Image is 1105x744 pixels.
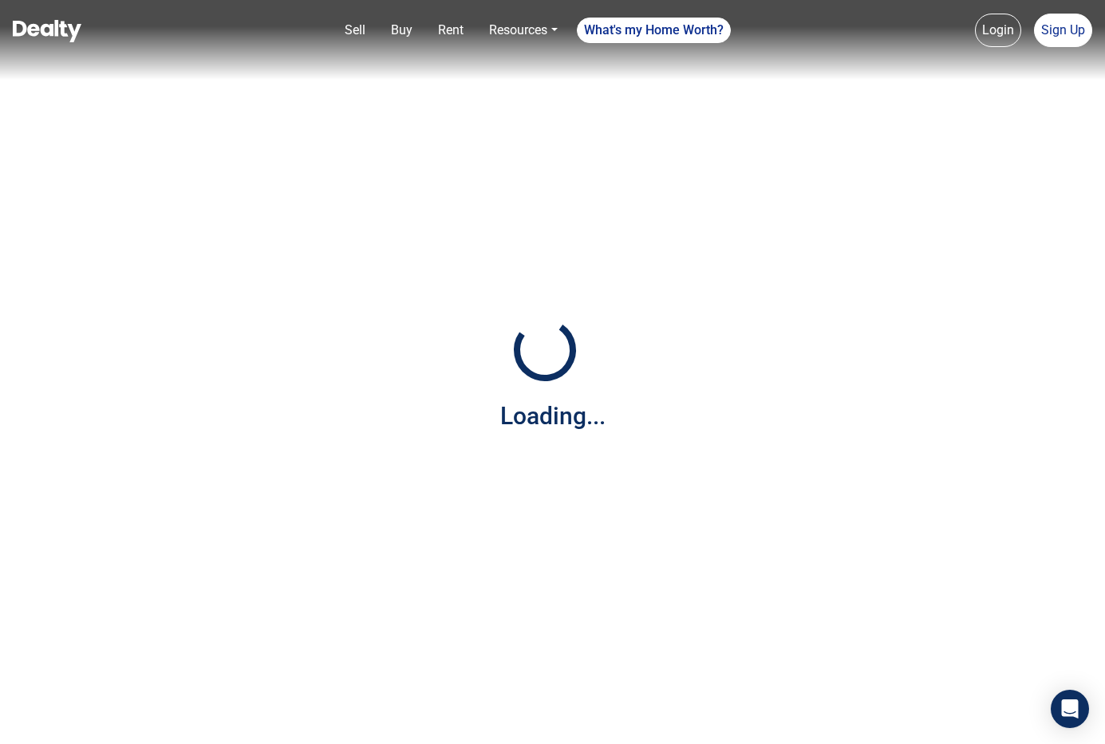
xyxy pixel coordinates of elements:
[975,14,1021,47] a: Login
[483,14,563,46] a: Resources
[505,310,585,390] img: Loading
[432,14,470,46] a: Rent
[500,398,606,434] div: Loading...
[13,20,81,42] img: Dealty - Buy, Sell & Rent Homes
[338,14,372,46] a: Sell
[577,18,731,43] a: What's my Home Worth?
[385,14,419,46] a: Buy
[8,696,56,744] iframe: BigID CMP Widget
[1034,14,1092,47] a: Sign Up
[1051,690,1089,728] div: Open Intercom Messenger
